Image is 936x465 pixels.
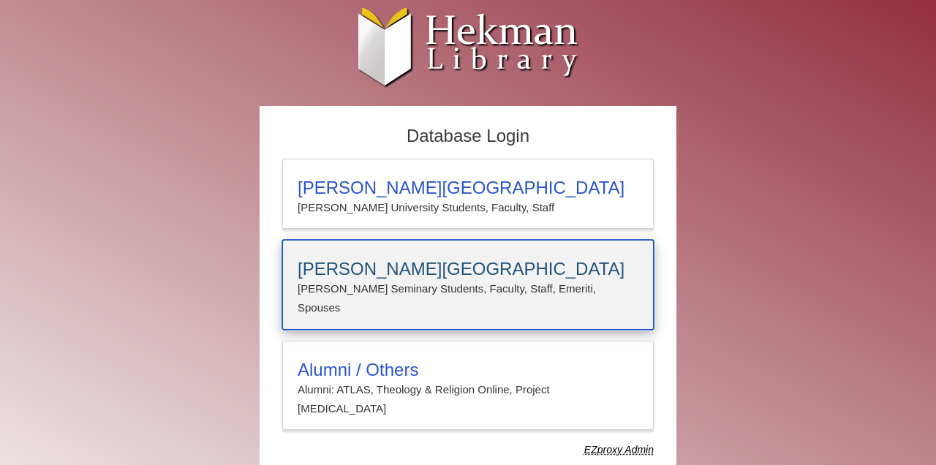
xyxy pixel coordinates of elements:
[298,178,638,198] h3: [PERSON_NAME][GEOGRAPHIC_DATA]
[282,240,654,330] a: [PERSON_NAME][GEOGRAPHIC_DATA][PERSON_NAME] Seminary Students, Faculty, Staff, Emeriti, Spouses
[298,360,638,380] h3: Alumni / Others
[298,259,638,279] h3: [PERSON_NAME][GEOGRAPHIC_DATA]
[282,159,654,229] a: [PERSON_NAME][GEOGRAPHIC_DATA][PERSON_NAME] University Students, Faculty, Staff
[298,380,638,419] p: Alumni: ATLAS, Theology & Religion Online, Project [MEDICAL_DATA]
[298,198,638,217] p: [PERSON_NAME] University Students, Faculty, Staff
[298,279,638,318] p: [PERSON_NAME] Seminary Students, Faculty, Staff, Emeriti, Spouses
[298,360,638,419] summary: Alumni / OthersAlumni: ATLAS, Theology & Religion Online, Project [MEDICAL_DATA]
[584,444,654,455] dfn: Use Alumni login
[275,121,661,151] h2: Database Login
